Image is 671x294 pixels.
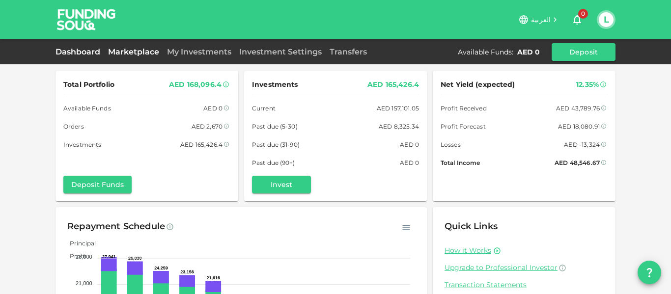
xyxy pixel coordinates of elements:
[556,103,600,113] div: AED 43,789.76
[578,9,588,19] span: 0
[517,47,540,57] div: AED 0
[400,139,419,150] div: AED 0
[203,103,223,113] div: AED 0
[445,221,498,232] span: Quick Links
[62,240,96,247] span: Principal
[445,246,491,255] a: How it Works
[252,176,311,193] button: Invest
[62,252,86,260] span: Profit
[63,103,111,113] span: Available Funds
[555,158,600,168] div: AED 48,546.67
[567,10,587,29] button: 0
[400,158,419,168] div: AED 0
[531,15,551,24] span: العربية
[104,47,163,56] a: Marketplace
[252,139,300,150] span: Past due (31-90)
[180,139,223,150] div: AED 165,426.4
[76,280,92,286] tspan: 21,000
[458,47,513,57] div: Available Funds :
[441,121,486,132] span: Profit Forecast
[67,219,165,235] div: Repayment Schedule
[445,280,604,290] a: Transaction Statements
[63,139,101,150] span: Investments
[379,121,419,132] div: AED 8,325.34
[552,43,615,61] button: Deposit
[252,121,298,132] span: Past due (5-30)
[599,12,614,27] button: L
[192,121,223,132] div: AED 2,670
[252,79,298,91] span: Investments
[558,121,600,132] div: AED 18,080.91
[169,79,222,91] div: AED 168,096.4
[441,158,480,168] span: Total Income
[445,263,604,272] a: Upgrade to Professional Investor
[252,158,295,168] span: Past due (90+)
[163,47,235,56] a: My Investments
[564,139,600,150] div: AED -13,324
[326,47,371,56] a: Transfers
[377,103,419,113] div: AED 157,101.05
[76,254,92,260] tspan: 28,000
[63,176,132,193] button: Deposit Funds
[576,79,599,91] div: 12.35%
[63,121,84,132] span: Orders
[441,139,461,150] span: Losses
[441,103,487,113] span: Profit Received
[445,263,558,272] span: Upgrade to Professional Investor
[56,47,104,56] a: Dashboard
[638,261,661,284] button: question
[441,79,515,91] span: Net Yield (expected)
[367,79,419,91] div: AED 165,426.4
[235,47,326,56] a: Investment Settings
[252,103,276,113] span: Current
[63,79,114,91] span: Total Portfolio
